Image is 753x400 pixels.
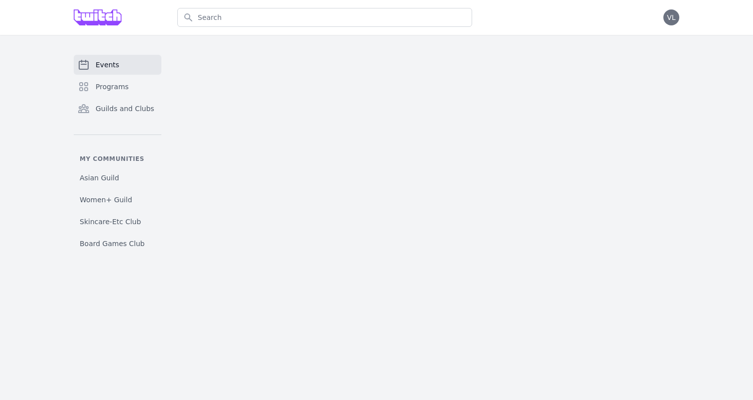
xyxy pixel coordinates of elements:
[74,155,161,163] p: My communities
[96,82,128,92] span: Programs
[74,9,122,25] img: Grove
[80,217,141,227] span: Skincare-Etc Club
[96,104,154,114] span: Guilds and Clubs
[74,213,161,231] a: Skincare-Etc Club
[80,195,132,205] span: Women+ Guild
[74,77,161,97] a: Programs
[96,60,119,70] span: Events
[74,191,161,209] a: Women+ Guild
[667,14,675,21] span: VL
[74,169,161,187] a: Asian Guild
[74,55,161,253] nav: Sidebar
[74,235,161,253] a: Board Games Club
[74,55,161,75] a: Events
[663,9,679,25] button: VL
[80,239,144,249] span: Board Games Club
[74,99,161,119] a: Guilds and Clubs
[177,8,472,27] input: Search
[80,173,119,183] span: Asian Guild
